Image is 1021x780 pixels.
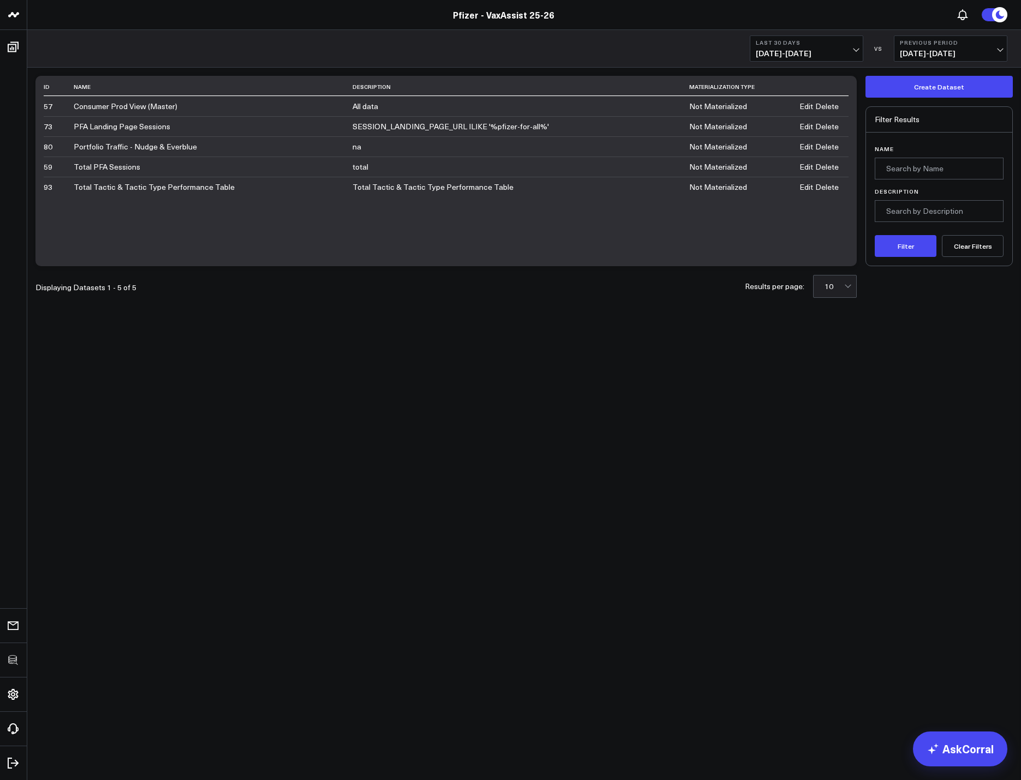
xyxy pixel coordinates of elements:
[689,96,799,116] td: Not Materialized
[913,731,1007,766] a: AskCorral
[799,122,813,131] a: Edit
[799,183,813,191] a: Edit
[453,9,554,21] a: Pfizer - VaxAssist 25-26
[74,157,353,177] td: Total PFA Sessions
[799,142,813,151] a: Edit
[894,35,1007,62] button: Previous Period[DATE]-[DATE]
[815,102,839,111] a: Delete
[74,78,353,96] th: Name
[942,235,1004,257] button: Clear Filters
[353,116,689,136] td: SESSION_LANDING_PAGE_URL ILIKE '%pfizer-for-all%'
[756,49,857,58] span: [DATE] - [DATE]
[875,235,936,257] button: Filter
[875,146,1004,152] label: Name
[865,76,1013,98] button: Create Dataset
[689,116,799,136] td: Not Materialized
[689,177,799,197] td: Not Materialized
[35,284,136,291] div: Displaying Datasets 1 - 5 of 5
[353,96,689,116] td: All data
[353,157,689,177] td: total
[875,200,1004,222] input: Search by Description
[875,158,1004,179] input: Search by Name
[353,78,689,96] th: Description
[815,183,839,191] a: Delete
[756,39,857,46] b: Last 30 Days
[689,157,799,177] td: Not Materialized
[900,39,1001,46] b: Previous Period
[825,282,847,291] div: 10
[689,136,799,157] td: Not Materialized
[815,122,839,131] a: Delete
[44,157,74,177] td: 59
[44,96,74,116] td: 57
[353,177,689,197] td: Total Tactic & Tactic Type Performance Table
[799,102,813,111] a: Edit
[900,49,1001,58] span: [DATE] - [DATE]
[74,96,353,116] td: Consumer Prod View (Master)
[44,177,74,197] td: 93
[869,45,888,52] div: VS
[689,78,799,96] th: Materialization Type
[799,163,813,171] a: Edit
[44,136,74,157] td: 80
[44,78,74,96] th: ID
[815,142,839,151] a: Delete
[866,107,1012,133] div: Filter Results
[44,116,74,136] td: 73
[74,177,353,197] td: Total Tactic & Tactic Type Performance Table
[74,136,353,157] td: Portfolio Traffic - Nudge & Everblue
[815,163,839,171] a: Delete
[750,35,863,62] button: Last 30 Days[DATE]-[DATE]
[745,283,804,290] div: Results per page:
[875,188,1004,195] label: Description
[353,136,689,157] td: na
[74,116,353,136] td: PFA Landing Page Sessions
